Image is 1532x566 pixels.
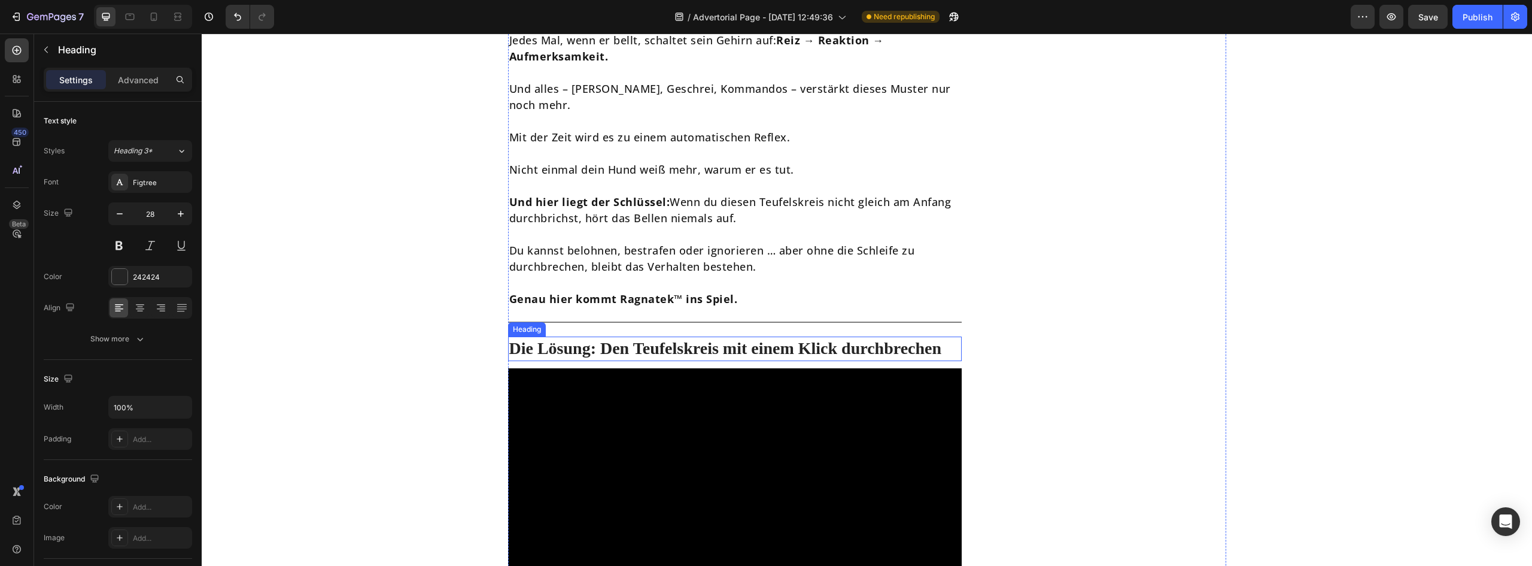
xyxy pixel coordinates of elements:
div: Size [44,371,75,388]
span: Heading 3* [114,146,153,156]
span: Need republishing [874,11,935,22]
div: Font [44,177,59,187]
div: Image [44,532,65,543]
p: Die Lösung: Den Teufelskreis mit einem Klick durchbrechen [308,304,759,326]
div: Add... [133,533,189,544]
div: Undo/Redo [226,5,274,29]
div: 450 [11,128,29,137]
iframe: Design area [202,34,1532,566]
div: Background [44,471,102,488]
span: Save [1418,12,1438,22]
p: Heading [58,43,187,57]
div: Width [44,402,63,413]
div: Add... [133,434,189,445]
p: Mit der Zeit wird es zu einem automatischen Reflex. [308,96,759,112]
div: Styles [44,146,65,156]
p: Settings [59,74,93,86]
div: Publish [1463,11,1493,23]
p: Du kannst belohnen, bestrafen oder ignorieren … aber ohne die Schleife zu durchbrechen, bleibt da... [308,209,759,241]
p: Wenn du diesen Teufelskreis nicht gleich am Anfang durchbrichst, hört das Bellen niemals auf. [308,161,759,193]
span: / [688,11,691,23]
div: Open Intercom Messenger [1491,507,1520,536]
div: Color [44,501,62,512]
strong: Und hier liegt der Schlüssel: [308,161,469,175]
div: Padding [44,434,71,444]
h2: Rich Text Editor. Editing area: main [306,303,761,327]
button: Save [1408,5,1448,29]
div: Beta [9,219,29,229]
div: Text style [44,116,77,126]
p: Nicht einmal dein Hund weiß mehr, warum er es tut. [308,128,759,144]
input: Auto [109,396,191,418]
div: Show more [90,333,146,345]
button: Heading 3* [108,140,192,162]
button: Publish [1452,5,1503,29]
button: 7 [5,5,89,29]
p: Advanced [118,74,159,86]
div: Heading [309,290,342,301]
span: Advertorial Page - [DATE] 12:49:36 [693,11,833,23]
div: Align [44,300,77,316]
div: Size [44,205,75,222]
button: Show more [44,328,192,350]
p: 7 [78,10,84,24]
p: Und alles – [PERSON_NAME], Geschrei, Kommandos – verstärkt dieses Muster nur noch mehr. [308,47,759,80]
div: Color [44,271,62,282]
div: 242424 [133,272,189,283]
div: Add... [133,502,189,513]
div: Figtree [133,177,189,188]
strong: Genau hier kommt Ragnatek™ ins Spiel. [308,258,536,273]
